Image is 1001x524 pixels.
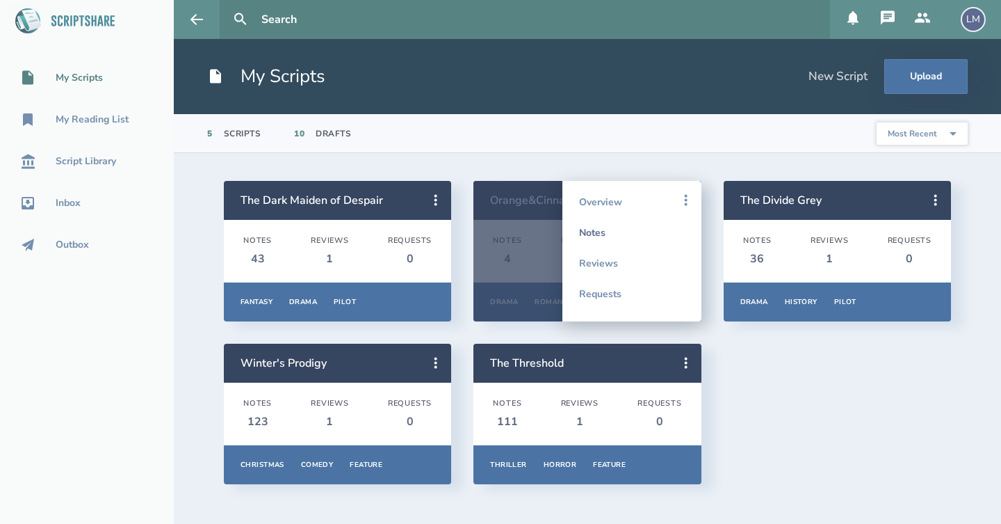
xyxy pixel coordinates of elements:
a: The Dark Maiden of Despair [241,193,383,208]
div: My Scripts [56,72,103,84]
div: Notes [243,236,272,246]
div: Inbox [56,198,81,209]
div: Horror [544,460,577,470]
div: Requests [888,236,931,246]
div: 0 [388,251,432,267]
div: LM [961,7,986,32]
div: Reviews [311,399,349,408]
div: History [785,297,817,307]
div: 10 [294,128,304,139]
a: Notes [579,217,685,248]
div: Thriller [490,460,526,470]
div: New Script [808,69,868,84]
div: 111 [493,414,521,429]
div: Reviews [311,236,349,246]
div: Notes [493,399,521,408]
div: Feature [350,460,382,470]
button: Upload [884,59,968,94]
div: 1 [811,251,849,267]
div: 0 [388,414,432,429]
div: Drama [740,297,768,307]
div: Requests [637,399,681,408]
div: 0 [637,414,681,429]
div: 36 [743,251,772,267]
div: 1 [311,414,349,429]
div: Christmas [241,460,284,470]
div: Pilot [834,297,856,307]
div: Script Library [56,156,116,167]
a: Requests [579,278,685,309]
div: Fantasy [241,297,272,307]
div: Pilot [334,297,356,307]
div: Drama [289,297,317,307]
div: 43 [243,251,272,267]
div: Requests [388,399,432,408]
div: Drafts [316,128,351,139]
div: Notes [243,399,272,408]
a: Winter's Prodigy [241,356,327,371]
div: Notes [743,236,772,246]
div: Outbox [56,239,89,251]
div: 5 [207,128,213,139]
div: Scripts [224,128,261,139]
div: 123 [243,414,272,429]
div: Requests [388,236,432,246]
h1: My Scripts [207,64,325,89]
div: 1 [311,251,349,267]
div: My Reading List [56,114,129,125]
div: 0 [888,251,931,267]
div: Reviews [561,399,599,408]
a: Reviews [579,248,685,278]
div: 1 [561,414,599,429]
a: The Threshold [490,356,564,371]
a: Overview [579,186,685,217]
a: The Divide Grey [740,193,822,208]
div: Comedy [301,460,334,470]
div: Feature [593,460,626,470]
div: Reviews [811,236,849,246]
